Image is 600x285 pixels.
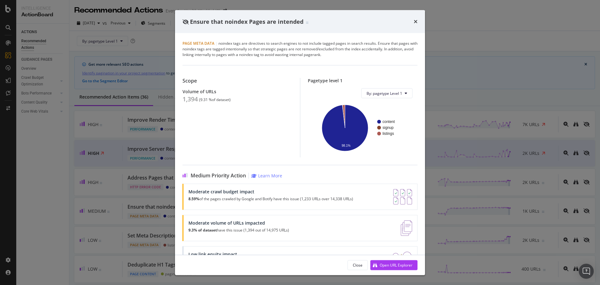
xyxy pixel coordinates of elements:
[380,262,412,267] div: Open URL Explorer
[182,41,214,46] span: Page Meta Data
[361,88,412,98] button: By: pagetype Level 1
[306,22,308,23] img: Equal
[579,264,594,279] div: Open Intercom Messenger
[191,173,246,179] span: Medium Priority Action
[188,189,353,194] div: Moderate crawl budget impact
[182,95,198,103] div: 1,394
[401,220,412,236] img: e5DMFwAAAABJRU5ErkJggg==
[258,173,282,179] div: Learn More
[382,120,395,124] text: content
[382,125,394,130] text: signup
[313,103,410,152] svg: A chart.
[342,144,350,147] text: 98.1%
[188,227,217,233] strong: 9.3% of dataset
[367,90,402,96] span: By: pagetype Level 1
[308,78,418,83] div: Pagetype level 1
[190,18,303,25] span: Ensure that noindex Pages are intended
[215,41,217,46] span: |
[347,260,368,270] button: Close
[188,197,353,201] p: of the pages crawled by Google and Botify have this issue (1,233 URLs over 14,338 URLs)
[175,10,425,275] div: modal
[414,18,417,26] div: times
[182,41,417,58] div: noindex tags are directives to search engines to not include tagged pages in search results. Ensu...
[353,262,362,267] div: Close
[182,78,292,84] div: Scope
[188,252,294,257] div: Low link equity impact
[393,189,412,205] img: AY0oso9MOvYAAAAASUVORK5CYII=
[188,228,289,232] p: have this issue (1,394 out of 14,975 URLs)
[382,131,394,136] text: listings
[182,19,189,24] div: eye-slash
[188,220,289,226] div: Moderate volume of URLs impacted
[392,252,412,267] img: DDxVyA23.png
[251,173,282,179] a: Learn More
[199,98,231,102] div: ( 9.31 % of dataset )
[182,89,292,94] div: Volume of URLs
[188,196,199,201] strong: 8.59%
[370,260,417,270] button: Open URL Explorer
